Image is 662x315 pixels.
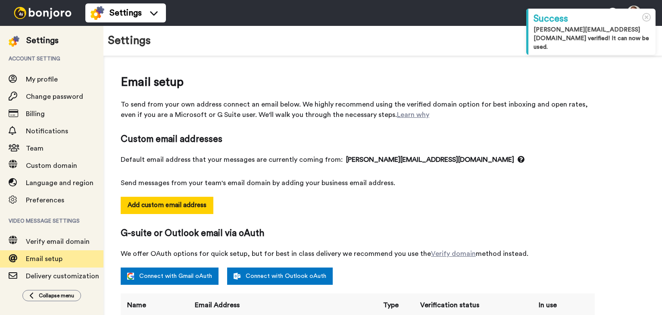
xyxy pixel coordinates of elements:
[127,273,134,280] img: google.svg
[121,227,595,240] span: G-suite or Outlook email via oAuth
[121,133,595,146] span: Custom email addresses
[534,12,650,25] div: Success
[234,273,240,280] img: outlook-white.svg
[26,76,58,83] span: My profile
[22,290,81,301] button: Collapse menu
[121,73,595,91] span: Email setup
[534,25,650,51] div: [PERSON_NAME][EMAIL_ADDRESS][DOMAIN_NAME] verified! It can now be used.
[39,292,74,299] span: Collapse menu
[121,178,595,188] span: Send messages from your team's email domain by adding your business email address.
[121,154,595,165] span: Default email address that your messages are currently coming from:
[108,35,151,47] h1: Settings
[91,6,104,20] img: settings-colored.svg
[26,110,45,117] span: Billing
[397,111,429,118] a: Learn why
[346,154,525,165] span: [PERSON_NAME][EMAIL_ADDRESS][DOMAIN_NAME]
[121,249,595,259] span: We offer OAuth options for quick setup, but for best in class delivery we recommend you use the m...
[121,99,595,120] span: To send from your own address connect an email below. We highly recommend using the verified doma...
[26,255,62,262] span: Email setup
[109,7,142,19] span: Settings
[26,35,59,47] div: Settings
[121,197,213,214] button: Add custom email address
[26,145,44,152] span: Team
[431,250,476,257] a: Verify domain
[26,197,64,204] span: Preferences
[9,36,19,47] img: settings-colored.svg
[227,268,333,285] a: Connect with Outlook oAuth
[26,162,77,169] span: Custom domain
[26,128,68,135] span: Notifications
[26,238,90,245] span: Verify email domain
[26,93,83,100] span: Change password
[26,180,94,186] span: Language and region
[10,7,75,19] img: bj-logo-header-white.svg
[26,273,99,280] span: Delivery customization
[121,268,219,285] a: Connect with Gmail oAuth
